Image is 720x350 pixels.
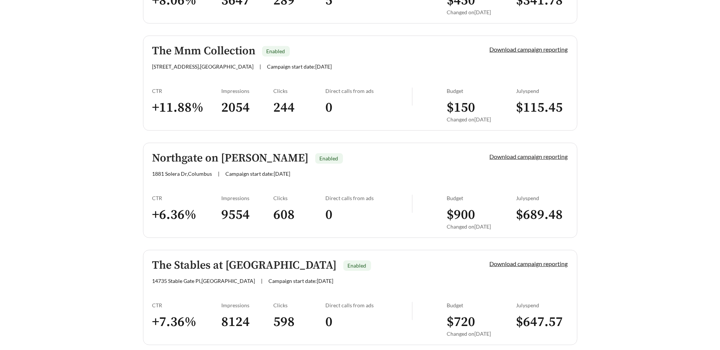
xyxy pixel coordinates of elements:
[222,302,274,308] div: Impressions
[273,302,325,308] div: Clicks
[516,206,568,223] h3: $ 689.48
[152,278,255,284] span: 14735 Stable Gate Pl , [GEOGRAPHIC_DATA]
[222,99,274,116] h3: 2054
[516,99,568,116] h3: $ 115.45
[152,63,254,70] span: [STREET_ADDRESS] , [GEOGRAPHIC_DATA]
[267,48,285,54] span: Enabled
[222,88,274,94] div: Impressions
[348,262,367,269] span: Enabled
[447,9,516,15] div: Changed on [DATE]
[152,99,222,116] h3: + 11.88 %
[269,278,334,284] span: Campaign start date: [DATE]
[325,206,412,223] h3: 0
[152,171,212,177] span: 1881 Solera Dr , Columbus
[447,302,516,308] div: Budget
[325,99,412,116] h3: 0
[447,88,516,94] div: Budget
[320,155,338,162] span: Enabled
[152,314,222,331] h3: + 7.36 %
[143,143,577,238] a: Northgate on [PERSON_NAME]Enabled1881 Solera Dr,Columbus|Campaign start date:[DATE]Download campa...
[516,302,568,308] div: July spend
[325,195,412,201] div: Direct calls from ads
[273,99,325,116] h3: 244
[152,302,222,308] div: CTR
[447,223,516,230] div: Changed on [DATE]
[490,46,568,53] a: Download campaign reporting
[260,63,261,70] span: |
[516,88,568,94] div: July spend
[273,206,325,223] h3: 608
[447,206,516,223] h3: $ 900
[325,88,412,94] div: Direct calls from ads
[273,314,325,331] h3: 598
[490,260,568,267] a: Download campaign reporting
[490,153,568,160] a: Download campaign reporting
[447,116,516,123] div: Changed on [DATE]
[152,259,337,272] h5: The Stables at [GEOGRAPHIC_DATA]
[447,195,516,201] div: Budget
[447,99,516,116] h3: $ 150
[261,278,263,284] span: |
[325,314,412,331] h3: 0
[143,250,577,345] a: The Stables at [GEOGRAPHIC_DATA]Enabled14735 Stable Gate Pl,[GEOGRAPHIC_DATA]|Campaign start date...
[222,206,274,223] h3: 9554
[222,195,274,201] div: Impressions
[152,195,222,201] div: CTR
[273,88,325,94] div: Clicks
[152,152,309,165] h5: Northgate on [PERSON_NAME]
[447,314,516,331] h3: $ 720
[222,314,274,331] h3: 8124
[516,314,568,331] h3: $ 647.57
[325,302,412,308] div: Direct calls from ads
[143,36,577,131] a: The Mnm CollectionEnabled[STREET_ADDRESS],[GEOGRAPHIC_DATA]|Campaign start date:[DATE]Download ca...
[226,171,291,177] span: Campaign start date: [DATE]
[447,331,516,337] div: Changed on [DATE]
[152,88,222,94] div: CTR
[218,171,220,177] span: |
[152,45,256,57] h5: The Mnm Collection
[273,195,325,201] div: Clicks
[516,195,568,201] div: July spend
[267,63,332,70] span: Campaign start date: [DATE]
[152,206,222,223] h3: + 6.36 %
